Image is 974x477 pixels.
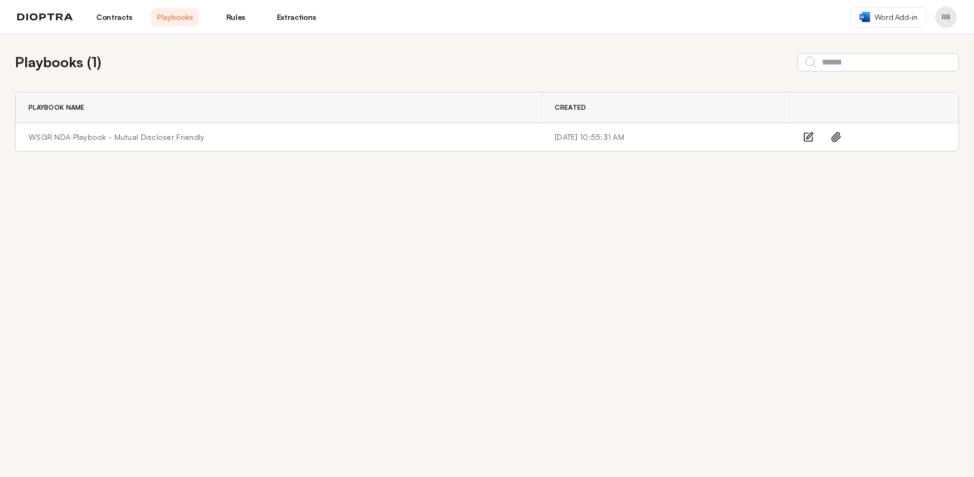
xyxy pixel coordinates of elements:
img: logo [17,13,73,21]
span: Word Add-in [875,12,918,23]
img: word [860,12,870,22]
a: Word Add-in [850,7,927,27]
td: [DATE] 10:55:31 AM [542,123,790,152]
a: WSGR NDA Playbook - Mutual Discloser Friendly [28,132,205,143]
a: Contracts [90,8,138,26]
h2: Playbooks ( 1 ) [15,52,101,73]
span: Created [555,103,586,112]
button: Profile menu [935,6,957,28]
a: Rules [212,8,260,26]
span: Playbook Name [28,103,85,112]
a: Extractions [273,8,320,26]
a: Playbooks [151,8,199,26]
